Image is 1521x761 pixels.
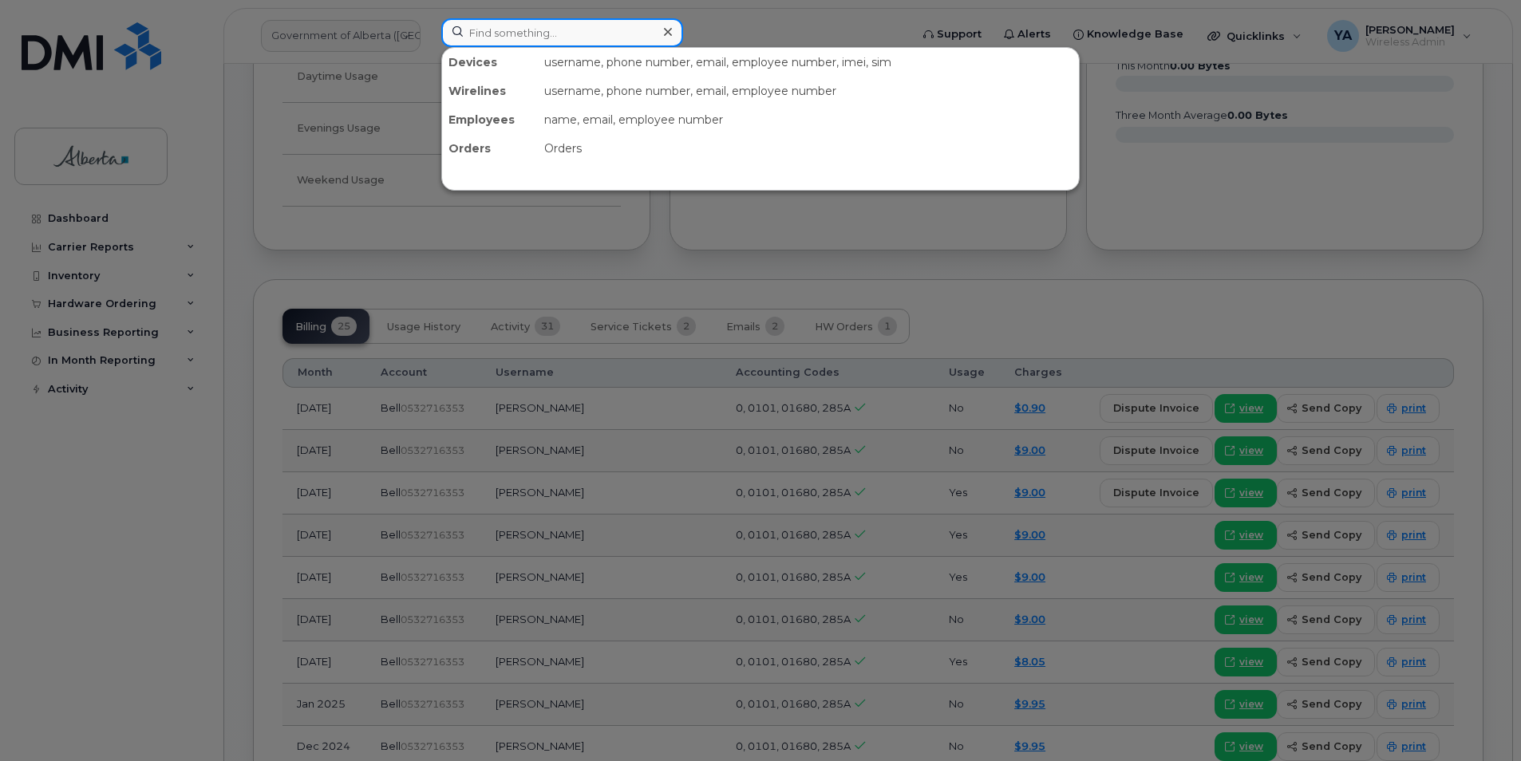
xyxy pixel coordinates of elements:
div: Devices [442,48,538,77]
div: username, phone number, email, employee number [538,77,1079,105]
div: Employees [442,105,538,134]
div: username, phone number, email, employee number, imei, sim [538,48,1079,77]
div: Wirelines [442,77,538,105]
div: Orders [538,134,1079,163]
div: Orders [442,134,538,163]
input: Find something... [441,18,683,47]
div: name, email, employee number [538,105,1079,134]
